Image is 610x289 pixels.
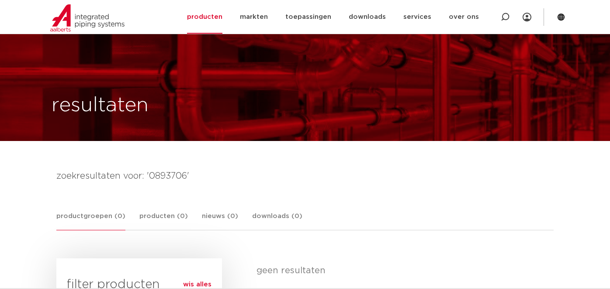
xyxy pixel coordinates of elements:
h4: zoekresultaten voor: '0893706' [56,169,554,183]
a: producten (0) [139,211,188,230]
h1: resultaten [52,92,149,120]
p: geen resultaten [256,265,547,276]
a: productgroepen (0) [56,211,125,230]
a: downloads (0) [252,211,302,230]
a: nieuws (0) [202,211,238,230]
